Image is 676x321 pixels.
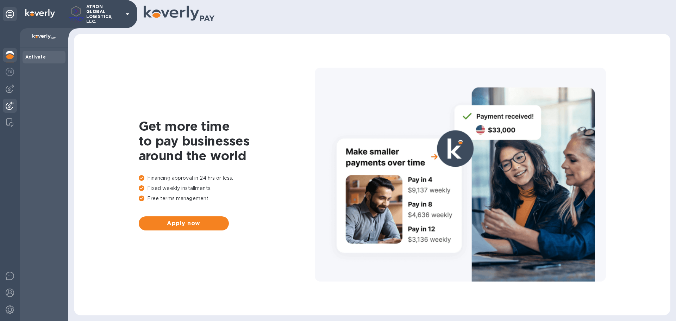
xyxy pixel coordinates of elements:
p: Financing approval in 24 hrs or less. [139,174,315,182]
button: Apply now [139,216,229,230]
div: Unpin categories [3,7,17,21]
img: Logo [25,9,55,18]
p: Free terms management. [139,195,315,202]
span: Apply now [144,219,223,228]
p: Fixed weekly installments. [139,185,315,192]
b: Activate [25,54,46,60]
img: Foreign exchange [6,68,14,76]
p: ATRON GLOBAL LOGISTICS, LLC. [86,4,121,24]
h1: Get more time to pay businesses around the world [139,119,315,163]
